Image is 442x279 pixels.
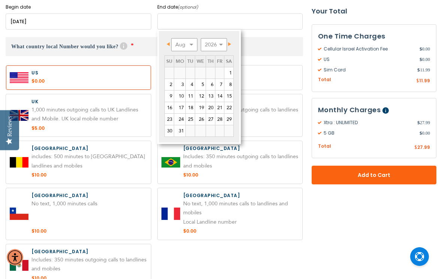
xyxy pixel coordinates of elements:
a: 27 [206,114,215,125]
span: Saturday [226,58,232,65]
span: Sim Card [318,67,418,73]
h3: One Time Charges [318,31,430,42]
a: 31 [174,125,185,137]
span: 27.99 [417,119,430,126]
span: Total [318,143,331,150]
i: (optional) [178,4,199,10]
select: Select year [201,38,227,51]
span: Xtra : UNLIMITED [318,119,418,126]
a: 5 [195,79,206,90]
span: Next [228,42,231,46]
a: 14 [215,91,224,102]
label: End date [157,4,303,10]
span: $ [420,46,422,52]
span: Tuesday [187,58,193,65]
a: 9 [165,91,174,102]
div: Accessibility Menu [7,249,23,266]
a: 22 [224,102,233,113]
a: 11 [186,91,195,102]
span: $ [417,119,420,126]
span: 0.00 [420,130,430,137]
span: 0.00 [420,46,430,52]
a: 30 [165,125,174,137]
a: 23 [165,114,174,125]
a: 24 [174,114,185,125]
span: Add to Cart [336,171,412,179]
span: Monthly Charges [318,105,381,114]
a: 4 [186,79,195,90]
span: 5 GB [318,130,420,137]
span: Cellular Israel Activation Fee [318,46,420,52]
span: 27.99 [417,144,430,150]
span: What country local Number would you like? [11,44,118,49]
a: 2 [165,79,174,90]
a: 7 [215,79,224,90]
input: MM/DD/YYYY [157,13,303,30]
span: Monday [176,58,184,65]
a: 1 [224,67,233,79]
a: 28 [215,114,224,125]
span: Wednesday [197,58,204,65]
span: Sunday [166,58,172,65]
a: 3 [174,79,185,90]
span: Total [318,76,331,83]
span: Prev [167,42,170,46]
strong: Your Total [312,6,437,17]
a: 25 [186,114,195,125]
a: 13 [206,91,215,102]
a: 10 [174,91,185,102]
a: 26 [195,114,206,125]
a: Prev [165,39,175,49]
a: 29 [224,114,233,125]
span: 11.99 [417,67,430,73]
span: $ [414,144,417,151]
select: Select month [171,38,197,51]
a: Next [224,39,233,49]
span: Help [382,107,389,114]
a: 6 [206,79,215,90]
a: 19 [195,102,206,113]
a: 21 [215,102,224,113]
span: 0.00 [420,56,430,63]
button: Add to Cart [312,166,437,184]
span: $ [416,78,419,85]
span: Friday [217,58,222,65]
a: 17 [174,102,185,113]
span: $ [417,67,420,73]
span: 11.99 [419,77,430,84]
a: 8 [224,79,233,90]
label: Begin date [6,4,151,10]
input: MM/DD/YYYY [6,13,151,30]
span: $ [420,130,422,137]
a: 20 [206,102,215,113]
span: Help [120,42,127,50]
span: $ [420,56,422,63]
div: Reviews [6,116,13,137]
span: Thursday [208,58,214,65]
a: 16 [165,102,174,113]
span: US [318,56,420,63]
a: 18 [186,102,195,113]
a: 15 [224,91,233,102]
a: 12 [195,91,206,102]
